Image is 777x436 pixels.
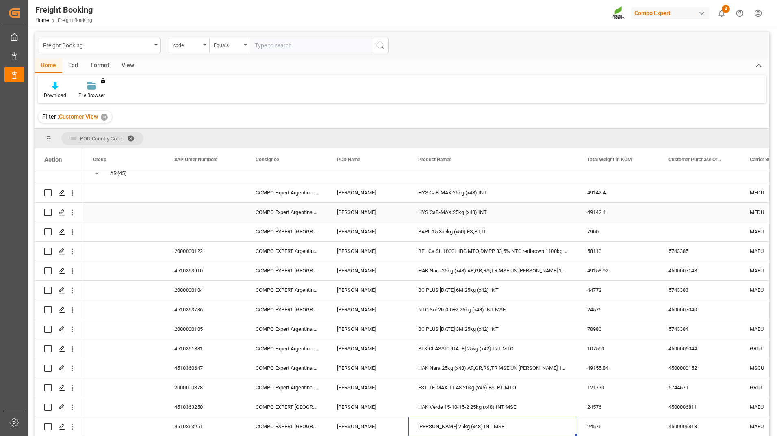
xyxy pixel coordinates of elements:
div: Home [35,59,62,73]
div: 4500000152 [659,358,740,378]
div: 44772 [577,281,659,300]
button: open menu [169,38,209,53]
div: 2000000105 [165,319,246,339]
div: Press SPACE to select this row. [35,261,83,281]
div: 49153.92 [577,261,659,280]
div: COMPO Expert Argentina SRL, Producto Elabora [246,183,327,202]
div: 7900 [577,222,659,241]
div: 24576 [577,397,659,417]
div: 4500006813 [659,417,740,436]
div: COMPO EXPERT Argentina SRL, CE_ARGENTINA [246,281,327,300]
span: SAP Order Numbers [174,157,217,162]
div: Press SPACE to select this row. [35,183,83,203]
div: HYS CaB-MAX 25kg (x48) INT [408,203,577,222]
span: 2 [722,5,730,13]
div: Format [85,59,115,73]
div: Press SPACE to select this row. [35,164,83,183]
div: AR [110,164,117,183]
button: Help Center [731,4,749,22]
div: 2000000104 [165,281,246,300]
div: Compo Expert [631,7,709,19]
div: 4510363910 [165,261,246,280]
div: [PERSON_NAME] [327,300,408,319]
div: BLK CLASSIC [DATE] 25kg (x42) INT MTO [408,339,577,358]
div: COMPO EXPERT [GEOGRAPHIC_DATA] SRL [246,417,327,436]
span: Product Names [418,157,451,162]
div: Press SPACE to select this row. [35,378,83,397]
div: COMPO Expert Argentina SRL, Producto Elabora [246,378,327,397]
div: 2000000378 [165,378,246,397]
div: [PERSON_NAME] [327,183,408,202]
div: COMPO EXPERT Argentina SRL, Producto Elabora [246,242,327,261]
div: [PERSON_NAME] [327,417,408,436]
div: 4510363250 [165,397,246,417]
div: [PERSON_NAME] [327,319,408,339]
div: COMPO EXPERT [GEOGRAPHIC_DATA] SRL [246,397,327,417]
input: Type to search [250,38,372,53]
div: Press SPACE to select this row. [35,281,83,300]
div: 70980 [577,319,659,339]
div: code [173,40,201,49]
div: BAPL 15 3x5kg (x50) ES,PT,IT [408,222,577,241]
div: [PERSON_NAME] [327,242,408,261]
span: (45) [117,164,127,183]
div: 5743385 [659,242,740,261]
div: COMPO EXPERT [GEOGRAPHIC_DATA] SRL [246,261,327,280]
div: Press SPACE to select this row. [35,358,83,378]
div: COMPO Expert Argentina SRL [246,339,327,358]
div: COMPO Expert Argentina SRL [246,358,327,378]
div: [PERSON_NAME] [327,358,408,378]
div: Press SPACE to select this row. [35,203,83,222]
div: 24576 [577,300,659,319]
div: BFL Ca SL 1000L IBC MTO;DMPP 33,5% NTC redbrown 1100kg CON;DMPP 34,8% NTC Sol 1100kg CON [408,242,577,261]
div: [PERSON_NAME] [327,339,408,358]
div: Press SPACE to select this row. [35,222,83,242]
div: [PERSON_NAME] 25kg (x48) INT MSE [408,417,577,436]
div: 4500007148 [659,261,740,280]
div: EST TE-MAX 11-48 20kg (x45) ES, PT MTO [408,378,577,397]
button: open menu [209,38,250,53]
div: Press SPACE to select this row. [35,339,83,358]
div: 4500007040 [659,300,740,319]
div: 49142.4 [577,203,659,222]
div: [PERSON_NAME] [327,222,408,241]
div: 24576 [577,417,659,436]
span: POD Name [337,157,360,162]
div: Edit [62,59,85,73]
span: Filter : [42,113,59,120]
span: Consignee [256,157,279,162]
button: show 2 new notifications [712,4,731,22]
div: 107500 [577,339,659,358]
div: 5743383 [659,281,740,300]
div: Download [44,92,66,99]
span: Group [93,157,106,162]
div: [PERSON_NAME] [327,397,408,417]
div: Action [44,156,62,163]
button: search button [372,38,389,53]
div: 4510361881 [165,339,246,358]
button: open menu [39,38,161,53]
div: 49155.84 [577,358,659,378]
div: COMPO Expert Argentina SRL, Producto Elabora [246,319,327,339]
div: 49142.4 [577,183,659,202]
div: 58110 [577,242,659,261]
div: 5744671 [659,378,740,397]
div: Press SPACE to select this row. [35,319,83,339]
div: [PERSON_NAME] [327,261,408,280]
div: 5743384 [659,319,740,339]
div: 4510363251 [165,417,246,436]
div: 4500006044 [659,339,740,358]
div: COMPO EXPERT [GEOGRAPHIC_DATA] SRL, Centro 3956 [246,222,327,241]
img: Screenshot%202023-09-29%20at%2010.02.21.png_1712312052.png [612,6,625,20]
div: NTC Sol 20-0-0+2 25kg (x48) INT MSE [408,300,577,319]
div: Equals [214,40,241,49]
div: BC PLUS [DATE] 3M 25kg (x42) INT [408,319,577,339]
div: HAK Nara 25kg (x48) AR,GR,RS,TR MSE UN [PERSON_NAME] 18-18-18 25kg (x48) INT MSE [408,358,577,378]
div: COMPO Expert Argentina SRL, Producto Elabora [246,203,327,222]
div: HAK Nara 25kg (x48) AR,GR,RS,TR MSE UN;[PERSON_NAME] 18-18-18 25kg (x48) INT MSE [PERSON_NAME] 18... [408,261,577,280]
div: Press SPACE to select this row. [35,397,83,417]
div: 4510360647 [165,358,246,378]
div: [PERSON_NAME] [327,378,408,397]
div: 4500006811 [659,397,740,417]
div: Press SPACE to select this row. [35,300,83,319]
